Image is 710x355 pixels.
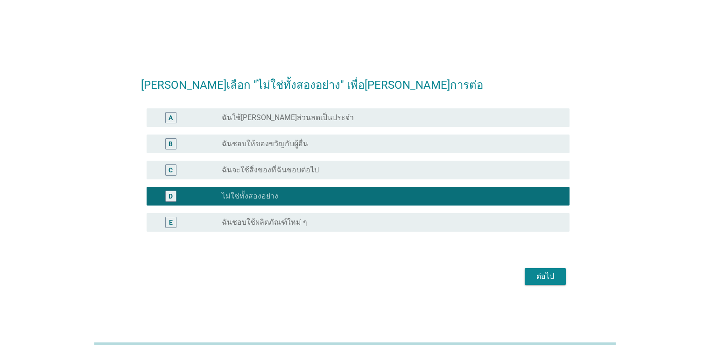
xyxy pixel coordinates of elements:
div: E [169,218,173,227]
div: ต่อไป [532,271,558,282]
label: ฉันชอบให้ของขวัญกับผู้อื่น [222,139,308,149]
div: C [169,165,173,175]
button: ต่อไป [525,268,566,285]
label: ฉันชอบใช้ผลิตภัณฑ์ใหม่ ๆ [222,218,307,227]
h2: [PERSON_NAME]เลือก "ไม่ใช่ทั้งสองอย่าง" เพื่อ[PERSON_NAME]การต่อ [141,67,569,93]
label: ไม่ใช่ทั้งสองอย่าง [222,192,278,201]
div: D [169,192,173,201]
div: A [169,113,173,123]
div: B [169,139,173,149]
label: ฉันจะใช้สิ่งของที่ฉันชอบต่อไป [222,165,319,175]
label: ฉันใช้[PERSON_NAME]ส่วนลดเป็นประจำ [222,113,354,122]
